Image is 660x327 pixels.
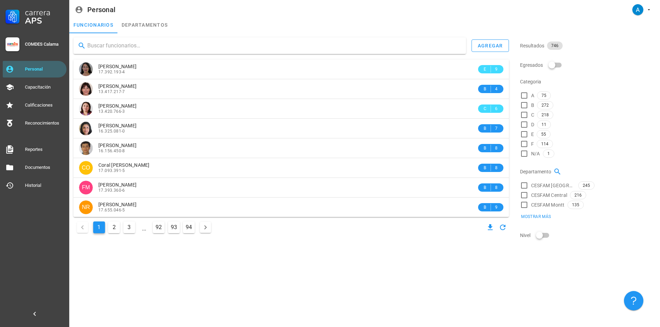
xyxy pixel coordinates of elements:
a: Capacitación [3,79,67,96]
div: avatar [79,200,93,214]
span: D [531,121,534,128]
div: agregar [477,43,503,48]
span: CESFAM Central [531,192,567,199]
div: Reconocimientos [25,120,64,126]
span: [PERSON_NAME] [98,182,137,188]
span: [PERSON_NAME] [98,143,137,148]
div: Egresados [520,57,656,73]
span: 16.325.081-0 [98,129,125,134]
div: avatar [79,82,93,96]
a: Reportes [3,141,67,158]
span: 8 [494,164,499,171]
div: Categoria [520,73,656,90]
span: 8 [494,184,499,191]
nav: Navegación de paginación [73,220,214,235]
span: [PERSON_NAME] [98,103,137,109]
div: avatar [79,121,93,135]
a: departamentos [117,17,172,33]
span: Mostrar más [521,214,551,219]
div: avatar [79,102,93,116]
span: C [531,111,534,118]
div: Carrera [25,8,64,17]
div: Departamento [520,163,656,180]
span: A [531,92,534,99]
div: Personal [25,66,64,72]
span: 245 [583,182,590,189]
span: 114 [541,140,548,148]
span: B [531,102,534,109]
button: Ir a la página 2 [108,221,120,233]
span: 8 [494,145,499,152]
span: C [482,105,488,112]
span: 216 [574,191,582,199]
span: CESFAM Montt [531,201,565,208]
a: Reconocimientos [3,115,67,131]
span: E [482,66,488,73]
span: B [482,125,488,132]
div: avatar [79,62,93,76]
button: Página siguiente [200,222,211,233]
a: Personal [3,61,67,78]
span: 746 [551,42,558,50]
div: Historial [25,183,64,188]
button: Ir a la página 3 [123,221,135,233]
span: 11 [542,121,546,128]
span: 218 [542,111,549,119]
span: 13.420.766-3 [98,109,125,114]
div: Resultados [520,37,656,54]
div: APS [25,17,64,25]
div: avatar [632,4,643,15]
span: B [482,85,488,92]
button: Página actual, página 1 [93,221,105,233]
span: F [531,140,534,147]
div: avatar [79,161,93,175]
span: 9 [494,66,499,73]
button: Ir a la página 92 [153,221,165,233]
span: 17.393.360-6 [98,188,125,193]
button: agregar [472,39,509,52]
span: [PERSON_NAME] [98,64,137,69]
span: E [531,131,534,138]
span: 13.417.217-7 [98,89,125,94]
span: B [482,145,488,152]
a: funcionarios [69,17,117,33]
span: Coral [PERSON_NAME] [98,162,150,168]
span: 75 [542,92,546,99]
span: [PERSON_NAME] [98,83,137,89]
span: CESFAM [GEOGRAPHIC_DATA] [531,182,575,189]
span: [PERSON_NAME] [98,202,137,207]
div: COMDES Calama [25,42,64,47]
span: 16.156.450-8 [98,148,125,153]
span: [PERSON_NAME] [98,123,137,128]
span: N/A [531,150,540,157]
a: Calificaciones [3,97,67,113]
div: Personal [87,6,115,13]
span: 17.093.391-5 [98,168,125,173]
span: 7 [494,125,499,132]
div: Capacitación [25,84,64,90]
span: 9 [494,204,499,211]
span: 135 [572,201,579,209]
div: Calificaciones [25,102,64,108]
a: Documentos [3,159,67,176]
a: Historial [3,177,67,194]
span: CO [82,161,90,175]
span: 4 [494,85,499,92]
div: Nivel [520,227,656,244]
div: Documentos [25,165,64,170]
button: Mostrar más [517,212,555,221]
span: 272 [542,101,549,109]
span: FM [82,181,90,194]
input: Buscar funcionarios… [87,40,460,51]
div: avatar [79,181,93,194]
span: 17.392.193-4 [98,70,125,74]
span: 6 [494,105,499,112]
button: Ir a la página 94 [183,221,195,233]
span: 17.655.046-5 [98,208,125,212]
div: Reportes [25,147,64,152]
span: B [482,184,488,191]
button: Ir a la página 93 [168,221,180,233]
span: NR [82,200,90,214]
span: 55 [541,130,546,138]
div: avatar [79,141,93,155]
